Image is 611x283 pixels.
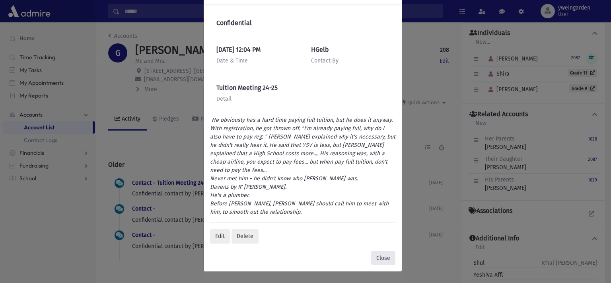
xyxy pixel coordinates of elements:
[216,19,389,27] h6: Confidential
[216,84,389,92] h6: Tuition Meeting 24-25
[210,229,230,244] div: Edit
[216,46,294,53] h6: [DATE] 12:04 PM
[210,117,397,215] i: He obviously has a hard time paying full tuition, but he does it anyway. With registration, he go...
[216,95,389,103] div: Detail
[311,46,389,53] h6: HGelb
[371,251,395,265] button: Close
[311,57,389,65] div: Contact By
[216,57,294,65] div: Date & Time
[232,229,259,244] div: Delete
